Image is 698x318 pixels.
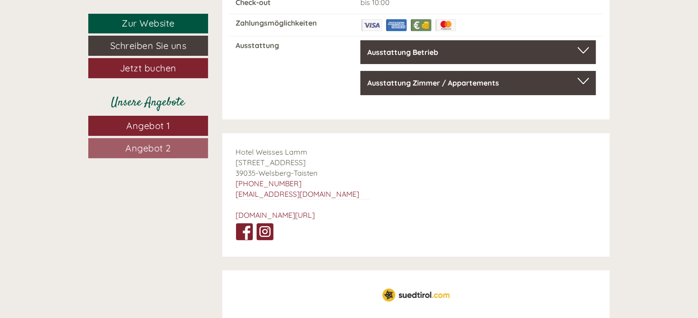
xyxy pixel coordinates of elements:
a: [PHONE_NUMBER] [236,179,302,188]
img: Maestro [435,18,457,32]
span: 39035 [236,168,256,178]
span: Welsberg-Taisten [259,168,318,178]
a: [DOMAIN_NAME][URL] [236,210,315,220]
label: Ausstattung [236,40,279,51]
span: Hotel Weisses Lamm [236,147,308,156]
button: Senden [299,237,360,257]
div: Mittwoch [155,7,205,22]
span: Angebot 1 [126,120,170,131]
small: 17:29 [14,44,147,51]
img: Barzahlung [410,18,433,32]
b: Ausstattung Zimmer / Appartements [367,78,499,87]
label: Zahlungsmöglichkeiten [236,18,317,28]
span: [STREET_ADDRESS] [236,158,306,167]
a: Schreiben Sie uns [88,36,208,56]
span: Angebot 2 [125,142,171,154]
b: Ausstattung Betrieb [367,48,438,57]
div: Unsere Angebote [88,94,208,111]
a: Zur Website [88,14,208,33]
a: Jetzt buchen [88,58,208,78]
div: - [222,133,384,257]
img: American Express [385,18,408,32]
img: Visa [360,18,383,32]
a: [EMAIL_ADDRESS][DOMAIN_NAME] [236,189,360,199]
div: Hotel Weisses Lamm [14,27,147,34]
div: Guten Tag, wie können wir Ihnen helfen? [7,25,151,53]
